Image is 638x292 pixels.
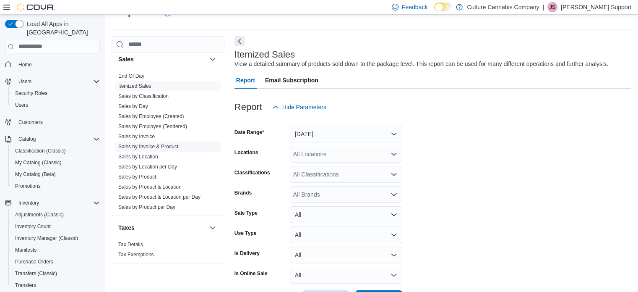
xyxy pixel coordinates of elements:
[18,78,31,85] span: Users
[12,100,100,110] span: Users
[12,100,31,110] a: Users
[15,60,35,70] a: Home
[12,181,44,191] a: Promotions
[12,181,100,191] span: Promotions
[391,191,397,198] button: Open list of options
[8,244,103,256] button: Manifests
[542,2,544,12] p: |
[118,154,158,160] a: Sales by Location
[118,73,144,79] a: End Of Day
[15,134,100,144] span: Catalog
[549,2,555,12] span: JS
[118,55,134,63] h3: Sales
[118,271,151,279] h3: Traceability
[8,256,103,268] button: Purchase Orders
[118,93,169,99] a: Sales by Classification
[208,270,218,280] button: Traceability
[208,223,218,233] button: Taxes
[265,72,318,89] span: Email Subscription
[118,164,177,170] a: Sales by Location per Day
[234,250,260,257] label: Is Delivery
[2,58,103,71] button: Home
[234,102,262,112] h3: Report
[118,204,175,210] span: Sales by Product per Day
[234,50,295,60] h3: Itemized Sales
[15,282,36,289] span: Transfers
[118,241,143,248] span: Tax Details
[15,198,100,208] span: Inventory
[402,3,427,11] span: Feedback
[15,235,78,242] span: Inventory Manager (Classic)
[12,221,54,231] a: Inventory Count
[12,233,100,243] span: Inventory Manager (Classic)
[290,267,402,284] button: All
[15,76,35,87] button: Users
[118,184,182,190] a: Sales by Product & Location
[17,3,55,11] img: Cova
[234,210,258,216] label: Sale Type
[234,230,256,237] label: Use Type
[12,210,100,220] span: Adjustments (Classic)
[15,76,100,87] span: Users
[234,60,608,68] div: View a detailed summary of products sold down to the package level. This report can be used for m...
[290,226,402,243] button: All
[8,221,103,232] button: Inventory Count
[12,146,100,156] span: Classification (Classic)
[12,169,100,179] span: My Catalog (Beta)
[12,88,100,98] span: Security Roles
[118,144,178,150] a: Sales by Invoice & Product
[15,134,39,144] button: Catalog
[8,87,103,99] button: Security Roles
[15,258,53,265] span: Purchase Orders
[8,157,103,168] button: My Catalog (Classic)
[8,145,103,157] button: Classification (Classic)
[8,268,103,279] button: Transfers (Classic)
[15,211,64,218] span: Adjustments (Classic)
[118,224,135,232] h3: Taxes
[15,247,36,253] span: Manifests
[118,55,206,63] button: Sales
[12,280,39,290] a: Transfers
[118,194,201,200] a: Sales by Product & Location per Day
[12,146,69,156] a: Classification (Classic)
[15,90,47,97] span: Security Roles
[118,134,155,139] a: Sales by Invoice
[290,247,402,263] button: All
[234,189,252,196] label: Brands
[118,174,156,180] a: Sales by Product
[290,126,402,142] button: [DATE]
[12,233,81,243] a: Inventory Manager (Classic)
[547,2,557,12] div: Jeremy Support
[467,2,539,12] p: Culture Cannabis Company
[118,133,155,140] span: Sales by Invoice
[118,174,156,180] span: Sales by Product
[118,123,187,130] span: Sales by Employee (Tendered)
[561,2,631,12] p: [PERSON_NAME] Support
[112,71,224,216] div: Sales
[391,171,397,178] button: Open list of options
[12,88,51,98] a: Security Roles
[12,268,60,279] a: Transfers (Classic)
[269,99,330,116] button: Hide Parameters
[15,159,62,166] span: My Catalog (Classic)
[15,59,100,70] span: Home
[118,224,206,232] button: Taxes
[15,223,51,230] span: Inventory Count
[118,153,158,160] span: Sales by Location
[118,143,178,150] span: Sales by Invoice & Product
[234,270,268,277] label: Is Online Sale
[118,184,182,190] span: Sales by Product & Location
[118,252,154,258] a: Tax Exemptions
[18,119,43,126] span: Customers
[23,20,100,37] span: Load All Apps in [GEOGRAPHIC_DATA]
[236,72,255,89] span: Report
[118,194,201,200] span: Sales by Product & Location per Day
[12,280,100,290] span: Transfers
[282,103,326,111] span: Hide Parameters
[290,206,402,223] button: All
[15,171,56,178] span: My Catalog (Beta)
[8,279,103,291] button: Transfers
[118,113,184,119] a: Sales by Employee (Created)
